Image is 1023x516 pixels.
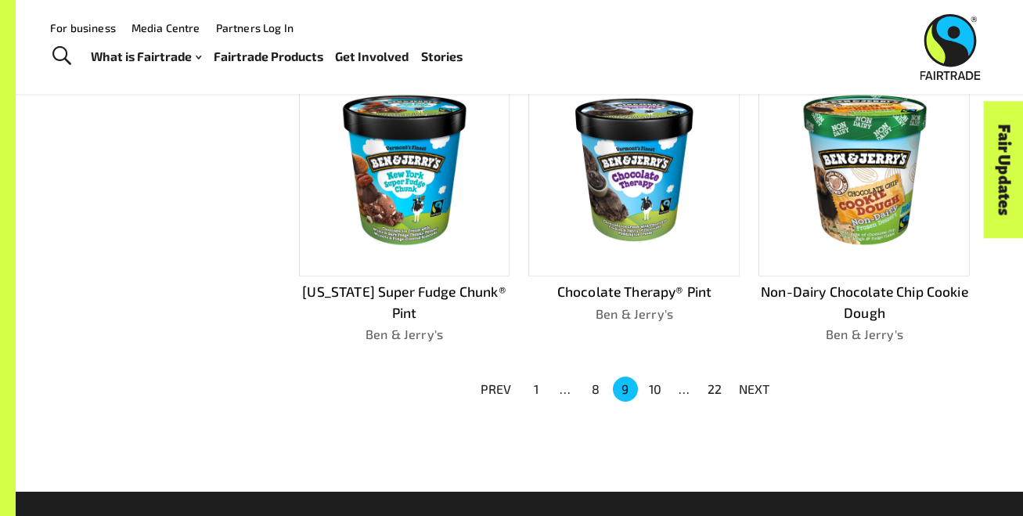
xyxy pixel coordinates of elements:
[421,45,463,68] a: Stories
[299,282,510,323] p: [US_STATE] Super Fudge Chunk® Pint
[643,377,668,402] button: Go to page 10
[335,45,409,68] a: Get Involved
[91,45,201,68] a: What is Fairtrade
[299,325,510,344] p: Ben & Jerry's
[50,21,116,34] a: For business
[528,63,740,344] a: Chocolate Therapy® PintBen & Jerry's
[471,375,521,403] button: PREV
[42,37,81,76] a: Toggle Search
[583,377,608,402] button: Go to page 8
[528,305,740,323] p: Ben & Jerry's
[524,377,549,402] button: Go to page 1
[481,380,512,399] p: PREV
[729,375,780,403] button: NEXT
[131,21,200,34] a: Media Centre
[758,325,970,344] p: Ben & Jerry's
[758,63,970,344] a: Non-Dairy Chocolate Chip Cookie DoughBen & Jerry's
[553,380,578,399] div: …
[613,377,638,402] button: page 9
[702,377,727,402] button: Go to page 22
[216,21,294,34] a: Partners Log In
[920,14,981,80] img: Fairtrade Australia New Zealand logo
[758,282,970,323] p: Non-Dairy Chocolate Chip Cookie Dough
[299,63,510,344] a: [US_STATE] Super Fudge Chunk® PintBen & Jerry's
[528,282,740,302] p: Chocolate Therapy® Pint
[471,375,780,403] nav: pagination navigation
[739,380,770,399] p: NEXT
[672,380,697,399] div: …
[214,45,323,68] a: Fairtrade Products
